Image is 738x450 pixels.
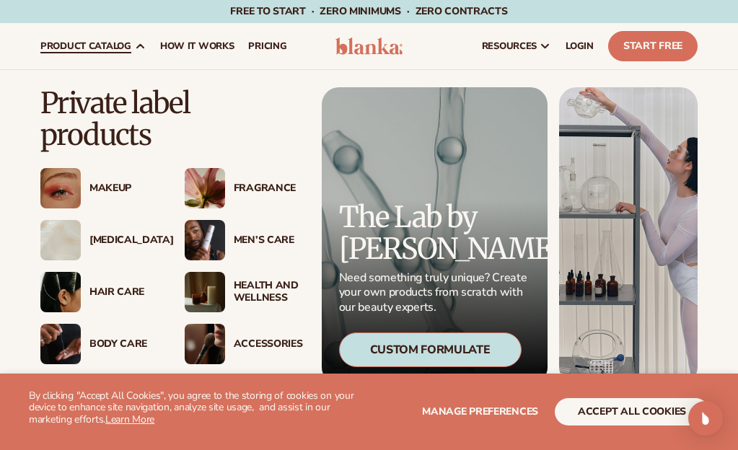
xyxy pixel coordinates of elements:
[40,220,81,260] img: Cream moisturizer swatch.
[40,220,156,260] a: Cream moisturizer swatch. [MEDICAL_DATA]
[185,168,225,208] img: Pink blooming flower.
[40,272,156,312] a: Female hair pulled back with clips. Hair Care
[160,40,234,52] span: How It Works
[40,324,156,364] a: Male hand applying moisturizer. Body Care
[185,324,225,364] img: Female with makeup brush.
[40,168,81,208] img: Female with glitter eye makeup.
[234,338,300,350] div: Accessories
[566,40,594,52] span: LOGIN
[40,87,300,151] p: Private label products
[422,398,538,425] button: Manage preferences
[234,182,300,195] div: Fragrance
[40,40,131,52] span: product catalog
[555,398,709,425] button: accept all cookies
[89,182,156,195] div: Makeup
[185,272,300,312] a: Candles and incense on table. Health And Wellness
[105,412,154,426] a: Learn More
[688,401,723,436] div: Open Intercom Messenger
[339,332,522,367] div: Custom Formulate
[185,168,300,208] a: Pink blooming flower. Fragrance
[29,390,369,426] p: By clicking "Accept All Cookies", you agree to the storing of cookies on your device to enhance s...
[185,272,225,312] img: Candles and incense on table.
[248,40,286,52] span: pricing
[89,234,156,247] div: [MEDICAL_DATA]
[230,4,507,18] span: Free to start · ZERO minimums · ZERO contracts
[40,324,81,364] img: Male hand applying moisturizer.
[558,23,601,69] a: LOGIN
[559,87,698,384] img: Female in lab with equipment.
[241,23,294,69] a: pricing
[475,23,558,69] a: resources
[40,272,81,312] img: Female hair pulled back with clips.
[482,40,537,52] span: resources
[40,168,156,208] a: Female with glitter eye makeup. Makeup
[33,23,153,69] a: product catalog
[335,37,403,55] img: logo
[89,338,156,350] div: Body Care
[234,234,300,247] div: Men’s Care
[234,280,300,304] div: Health And Wellness
[185,324,300,364] a: Female with makeup brush. Accessories
[339,201,530,265] p: The Lab by [PERSON_NAME]
[422,405,538,418] span: Manage preferences
[185,220,225,260] img: Male holding moisturizer bottle.
[89,286,156,299] div: Hair Care
[339,270,530,315] p: Need something truly unique? Create your own products from scratch with our beauty experts.
[153,23,242,69] a: How It Works
[322,87,548,384] a: Microscopic product formula. The Lab by [PERSON_NAME] Need something truly unique? Create your ow...
[608,31,698,61] a: Start Free
[185,220,300,260] a: Male holding moisturizer bottle. Men’s Care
